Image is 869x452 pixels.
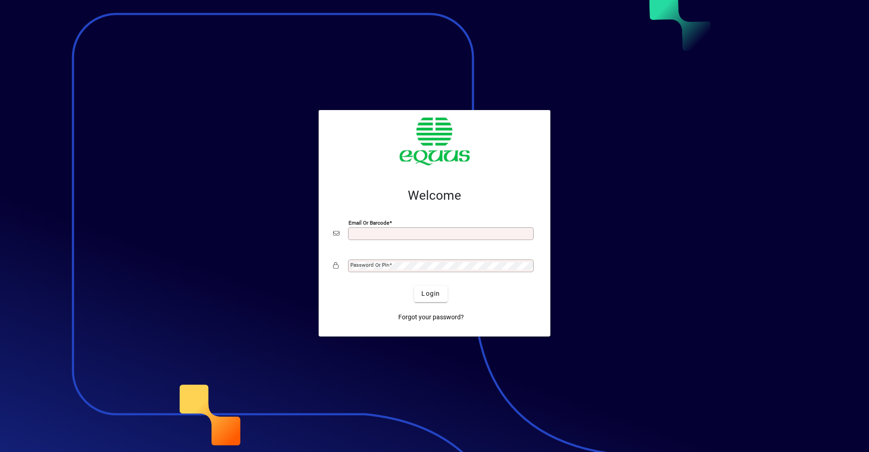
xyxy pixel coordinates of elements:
a: Forgot your password? [395,309,468,326]
button: Login [414,286,447,302]
mat-label: Email or Barcode [349,219,389,226]
h2: Welcome [333,188,536,203]
span: Forgot your password? [398,313,464,322]
mat-label: Password or Pin [350,262,389,268]
span: Login [421,289,440,298]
